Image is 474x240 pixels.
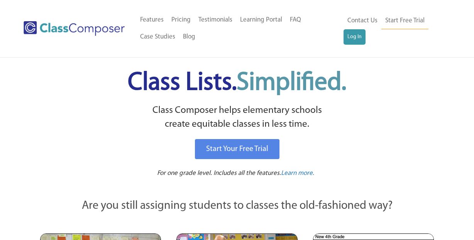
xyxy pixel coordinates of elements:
span: Start Your Free Trial [206,145,268,153]
span: Class Lists. [128,70,346,96]
p: Class Composer helps elementary schools create equitable classes in less time. [39,104,435,132]
a: Features [136,12,168,29]
img: Class Composer [24,21,124,36]
a: Learning Portal [236,12,286,29]
a: FAQ [286,12,305,29]
a: Learn more. [281,169,314,178]
a: Pricing [168,12,195,29]
a: Contact Us [344,12,381,29]
span: Learn more. [281,170,314,176]
nav: Header Menu [344,12,444,45]
span: For one grade level. Includes all the features. [157,170,281,176]
a: Start Your Free Trial [195,139,279,159]
nav: Header Menu [136,12,344,45]
p: Are you still assigning students to classes the old-fashioned way? [40,198,434,215]
a: Case Studies [136,29,179,45]
a: Testimonials [195,12,236,29]
a: Blog [179,29,199,45]
a: Log In [344,29,366,45]
span: Simplified. [237,70,346,96]
a: Start Free Trial [381,12,428,30]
